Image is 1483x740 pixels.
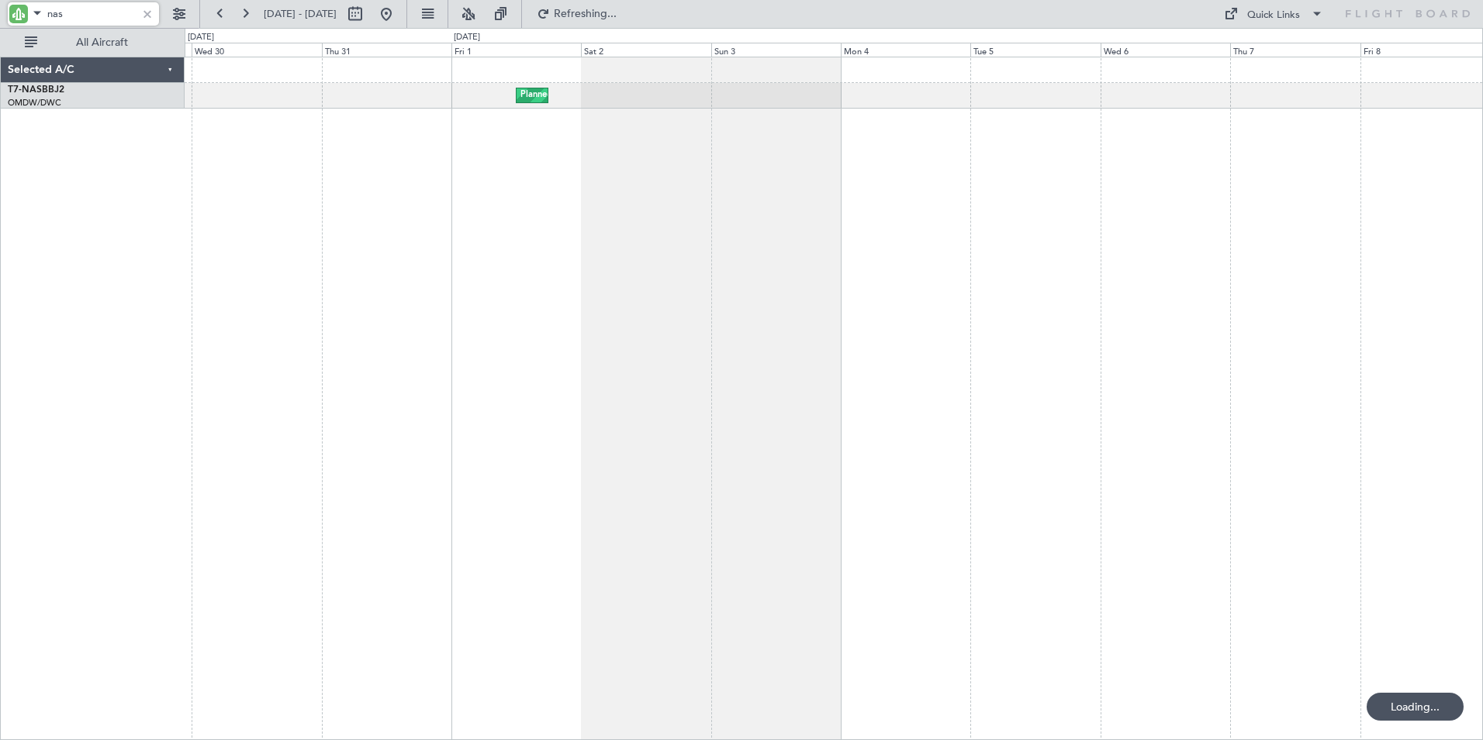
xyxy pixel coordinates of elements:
div: Wed 6 [1101,43,1230,57]
div: [DATE] [454,31,480,44]
div: Thu 7 [1230,43,1360,57]
button: Quick Links [1216,2,1331,26]
div: Sat 2 [581,43,710,57]
div: Wed 30 [192,43,321,57]
a: T7-NASBBJ2 [8,85,64,95]
button: Refreshing... [530,2,623,26]
div: Mon 4 [841,43,970,57]
div: Planned Maint Abuja ([PERSON_NAME] Intl) [520,84,695,107]
div: Fri 1 [451,43,581,57]
button: All Aircraft [17,30,168,55]
div: Loading... [1367,693,1464,721]
div: Quick Links [1247,8,1300,23]
a: OMDW/DWC [8,97,61,109]
span: All Aircraft [40,37,164,48]
span: [DATE] - [DATE] [264,7,337,21]
span: T7-NAS [8,85,42,95]
input: A/C (Reg. or Type) [47,2,137,26]
span: Refreshing... [553,9,618,19]
div: Sun 3 [711,43,841,57]
div: Tue 5 [970,43,1100,57]
div: [DATE] [188,31,214,44]
div: Thu 31 [322,43,451,57]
